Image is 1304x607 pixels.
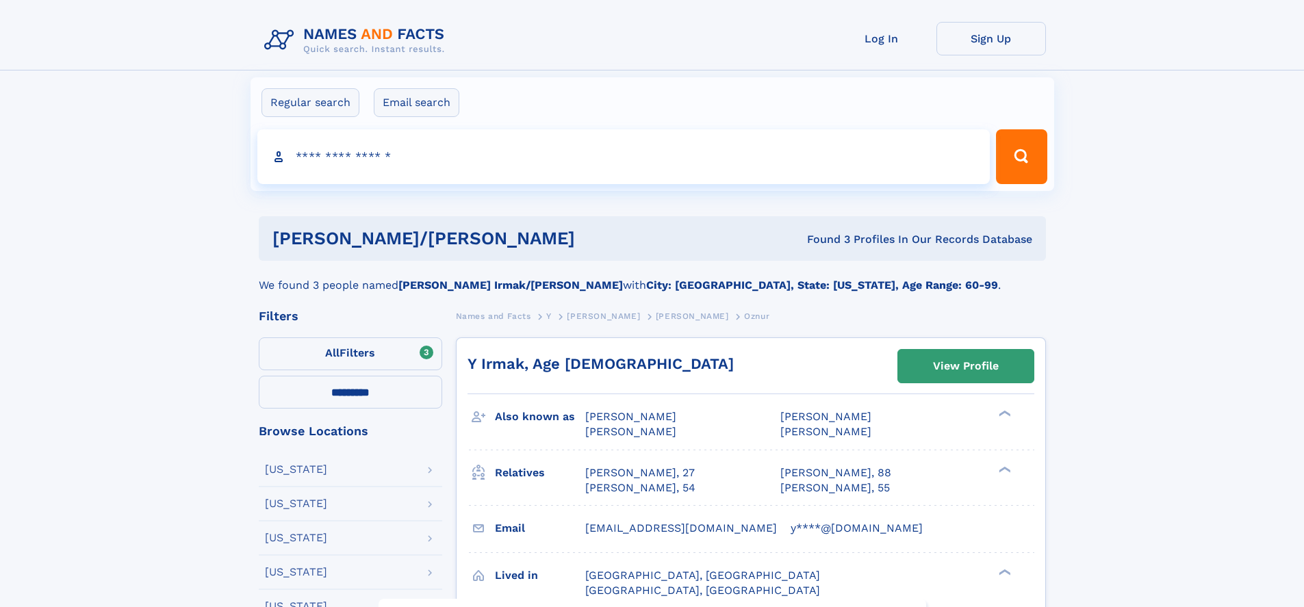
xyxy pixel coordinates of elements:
[265,532,327,543] div: [US_STATE]
[744,311,769,321] span: Oznur
[567,311,640,321] span: [PERSON_NAME]
[898,350,1034,383] a: View Profile
[585,410,676,423] span: [PERSON_NAME]
[567,307,640,324] a: [PERSON_NAME]
[656,311,729,321] span: [PERSON_NAME]
[996,129,1047,184] button: Search Button
[546,311,552,321] span: Y
[265,567,327,578] div: [US_STATE]
[259,310,442,322] div: Filters
[646,279,998,292] b: City: [GEOGRAPHIC_DATA], State: [US_STATE], Age Range: 60-99
[468,355,734,372] a: Y Irmak, Age [DEMOGRAPHIC_DATA]
[585,480,695,495] a: [PERSON_NAME], 54
[257,129,990,184] input: search input
[265,464,327,475] div: [US_STATE]
[259,337,442,370] label: Filters
[780,410,871,423] span: [PERSON_NAME]
[585,584,820,597] span: [GEOGRAPHIC_DATA], [GEOGRAPHIC_DATA]
[656,307,729,324] a: [PERSON_NAME]
[585,521,777,534] span: [EMAIL_ADDRESS][DOMAIN_NAME]
[456,307,531,324] a: Names and Facts
[995,409,1012,418] div: ❯
[259,22,456,59] img: Logo Names and Facts
[780,480,890,495] a: [PERSON_NAME], 55
[374,88,459,117] label: Email search
[827,22,936,55] a: Log In
[398,279,623,292] b: [PERSON_NAME] Irmak/[PERSON_NAME]
[265,498,327,509] div: [US_STATE]
[261,88,359,117] label: Regular search
[691,232,1032,247] div: Found 3 Profiles In Our Records Database
[495,461,585,485] h3: Relatives
[995,567,1012,576] div: ❯
[936,22,1046,55] a: Sign Up
[585,569,820,582] span: [GEOGRAPHIC_DATA], [GEOGRAPHIC_DATA]
[495,405,585,428] h3: Also known as
[780,465,891,480] a: [PERSON_NAME], 88
[259,261,1046,294] div: We found 3 people named with .
[780,425,871,438] span: [PERSON_NAME]
[585,425,676,438] span: [PERSON_NAME]
[546,307,552,324] a: Y
[933,350,999,382] div: View Profile
[995,465,1012,474] div: ❯
[495,564,585,587] h3: Lived in
[325,346,340,359] span: All
[495,517,585,540] h3: Email
[585,465,695,480] a: [PERSON_NAME], 27
[259,425,442,437] div: Browse Locations
[272,230,691,247] h1: [PERSON_NAME]/[PERSON_NAME]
